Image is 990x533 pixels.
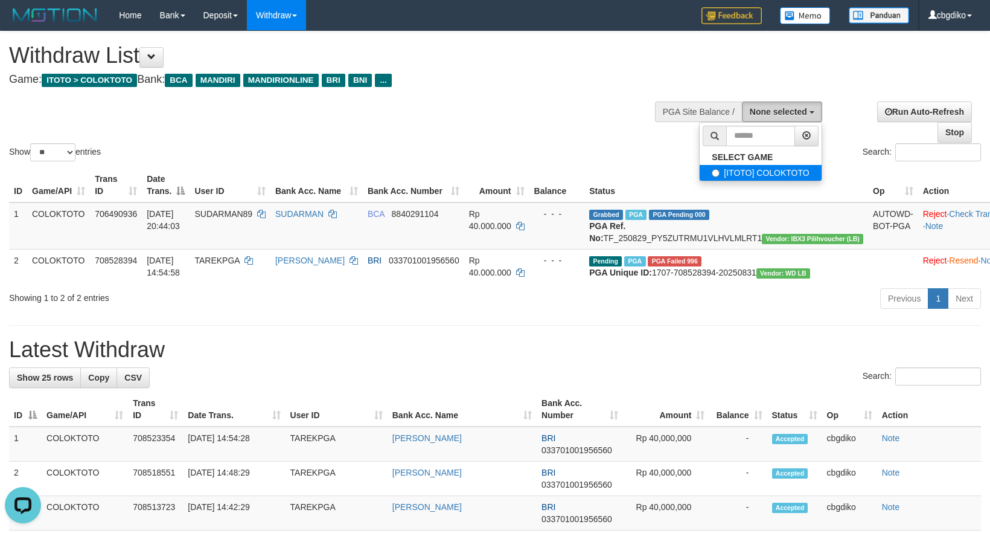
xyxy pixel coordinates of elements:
[868,202,918,250] td: AUTOWD-BOT-PGA
[537,392,623,427] th: Bank Acc. Number: activate to sort column ascending
[923,256,947,265] a: Reject
[80,367,117,388] a: Copy
[655,102,742,122] div: PGA Site Balance /
[464,168,529,202] th: Amount: activate to sort column ascending
[142,168,190,202] th: Date Trans.: activate to sort column descending
[165,74,192,87] span: BCA
[194,256,239,265] span: TAREKPGA
[375,74,391,87] span: ...
[190,168,270,202] th: User ID: activate to sort column ascending
[623,427,709,462] td: Rp 40,000,000
[709,427,767,462] td: -
[42,496,128,531] td: COLOKTOTO
[128,427,183,462] td: 708523354
[584,202,868,250] td: TF_250829_PY5ZUTRMU1VLHVLMLRT1
[541,445,612,455] span: Copy 033701001956560 to clipboard
[623,392,709,427] th: Amount: activate to sort column ascending
[882,433,900,443] a: Note
[923,209,947,219] a: Reject
[712,152,773,162] b: SELECT GAME
[243,74,319,87] span: MANDIRIONLINE
[624,256,645,266] span: Marked by cbgdiko
[9,462,42,496] td: 2
[286,392,388,427] th: User ID: activate to sort column ascending
[469,209,511,231] span: Rp 40.000.000
[42,392,128,427] th: Game/API: activate to sort column ascending
[623,496,709,531] td: Rp 40,000,000
[868,168,918,202] th: Op: activate to sort column ascending
[128,496,183,531] td: 708513723
[196,74,240,87] span: MANDIRI
[30,143,75,161] select: Showentries
[709,496,767,531] td: -
[17,373,73,383] span: Show 25 rows
[709,392,767,427] th: Balance: activate to sort column ascending
[541,468,555,477] span: BRI
[767,392,822,427] th: Status: activate to sort column ascending
[348,74,372,87] span: BNI
[9,338,981,362] h1: Latest Withdraw
[147,256,180,277] span: [DATE] 14:54:58
[712,169,720,177] input: [ITOTO] COLOKTOTO
[9,287,403,304] div: Showing 1 to 2 of 2 entries
[9,427,42,462] td: 1
[772,468,808,479] span: Accepted
[9,202,27,250] td: 1
[756,268,810,279] span: Vendor URL: https://dashboard.q2checkout.com/secure
[541,514,612,524] span: Copy 033701001956560 to clipboard
[9,249,27,283] td: 2
[625,210,647,220] span: Marked by cbgkecap
[649,210,709,220] span: PGA Pending
[882,502,900,512] a: Note
[529,168,585,202] th: Balance
[772,434,808,444] span: Accepted
[183,462,285,496] td: [DATE] 14:48:29
[388,392,537,427] th: Bank Acc. Name: activate to sort column ascending
[880,288,928,309] a: Previous
[895,143,981,161] input: Search:
[124,373,142,383] span: CSV
[925,221,944,231] a: Note
[95,256,137,265] span: 708528394
[27,168,90,202] th: Game/API: activate to sort column ascending
[286,496,388,531] td: TAREKPGA
[392,502,462,512] a: [PERSON_NAME]
[392,468,462,477] a: [PERSON_NAME]
[183,427,285,462] td: [DATE] 14:54:28
[95,209,137,219] span: 706490936
[882,468,900,477] a: Note
[275,256,345,265] a: [PERSON_NAME]
[392,209,439,219] span: Copy 8840291104 to clipboard
[128,392,183,427] th: Trans ID: activate to sort column ascending
[363,168,464,202] th: Bank Acc. Number: activate to sort column ascending
[948,288,981,309] a: Next
[877,102,972,122] a: Run Auto-Refresh
[117,367,150,388] a: CSV
[623,462,709,496] td: Rp 40,000,000
[368,256,382,265] span: BRI
[877,392,981,427] th: Action
[750,107,807,117] span: None selected
[9,168,27,202] th: ID
[9,74,648,86] h4: Game: Bank:
[701,7,762,24] img: Feedback.jpg
[194,209,252,219] span: SUDARMAN89
[589,210,623,220] span: Grabbed
[822,496,877,531] td: cbgdiko
[128,462,183,496] td: 708518551
[42,462,128,496] td: COLOKTOTO
[589,256,622,266] span: Pending
[700,165,821,181] label: [ITOTO] COLOKTOTO
[322,74,345,87] span: BRI
[42,427,128,462] td: COLOKTOTO
[822,427,877,462] td: cbgdiko
[541,433,555,443] span: BRI
[286,462,388,496] td: TAREKPGA
[937,122,972,143] a: Stop
[469,256,511,277] span: Rp 40.000.000
[88,373,109,383] span: Copy
[183,392,285,427] th: Date Trans.: activate to sort column ascending
[9,6,101,24] img: MOTION_logo.png
[849,7,909,24] img: panduan.png
[822,462,877,496] td: cbgdiko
